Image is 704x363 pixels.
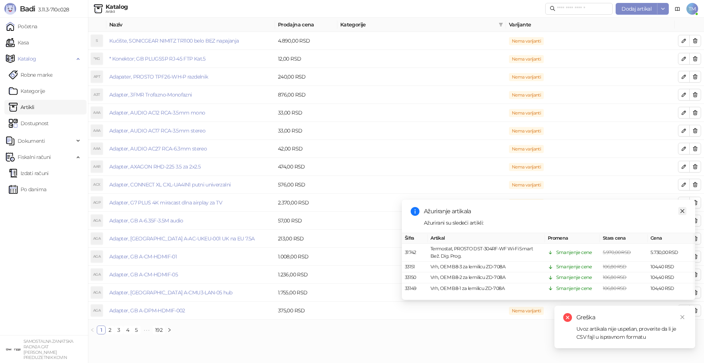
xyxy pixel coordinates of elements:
a: Po danima [9,182,46,197]
li: 3 [114,326,123,334]
td: Adapater, PROSTO TPF26-WH-P razdelnik [106,68,275,86]
a: Izdati računi [9,166,49,181]
span: Fiskalni računi [18,150,51,164]
div: Smanjenje cene [556,274,592,281]
td: Adapter, 3FMR Trofazno-Monofazni [106,86,275,104]
div: Artikli [106,10,128,14]
div: Smanjenje cene [556,249,592,256]
td: 576,00 RSD [275,176,337,194]
a: Adapter, 3FMR Trofazno-Monofazni [109,91,192,98]
span: Nema varijanti [509,181,544,189]
button: Dodaj artikal [616,3,657,15]
span: Nema varijanti [509,145,544,153]
td: 33150 [402,272,428,283]
li: 192 [153,326,165,334]
span: Nema varijanti [509,109,544,117]
li: Sledeća strana [165,326,174,334]
div: AGA [91,251,103,262]
li: 2 [106,326,114,334]
a: Robne marke [9,68,52,82]
span: info-circle [411,207,419,216]
li: Sledećih 5 Strana [141,326,153,334]
a: Adapter, [GEOGRAPHIC_DATA] A-AC-UKEU-001 UK na EU 7.5A [109,235,254,242]
td: 33149 [402,283,428,294]
span: ••• [141,326,153,334]
th: Varijante [506,18,675,32]
td: 474,00 RSD [275,158,337,176]
div: Smanjenje cene [556,263,592,271]
a: Početna [6,19,37,34]
span: close [680,315,685,320]
a: Adapater, PROSTO TPF26-WH-P razdelnik [109,73,208,80]
td: 2.370,00 RSD [275,194,337,212]
td: 104,40 RSD [648,262,695,272]
td: Adapter, AXAGON RHD-225 3.5 za 2x2.5 [106,158,275,176]
div: Uvoz artikala nije uspešan, proverite da li je CSV fajl u ispravnom formatu [576,325,686,341]
small: SAMOSTALNA ZANATSKA RADNJA CAT [PERSON_NAME] PREDUZETNIK KOVIN [23,339,73,360]
div: ACX [91,179,103,190]
span: 106,80 RSD [603,275,627,280]
td: Adapter, AUDIO AC17 RCA-3.5mm stereo [106,122,275,140]
th: Cena [648,233,695,244]
a: Close [678,207,686,215]
td: Adapter, GB A-CMU3-LAN-05 hub [106,284,275,302]
td: Adapter, GB A-6.35F-3.5M audio [106,212,275,230]
div: AGP [91,197,103,208]
div: AGA [91,287,103,298]
div: Smanjenje cene [556,285,592,292]
span: Nema varijanti [509,307,544,315]
a: 192 [153,326,165,334]
th: Artikal [428,233,545,244]
td: 375,00 RSD [275,302,337,320]
div: Ažurirani su sledeći artikli: [424,219,686,227]
td: * Konektor; GB PLUG5SP RJ-45 FTP Kat.5 [106,50,275,68]
span: TM [686,3,698,15]
td: Vrh, OEM B8-1 za lemilicu ZD-708A [428,283,545,294]
div: AGA [91,233,103,244]
td: Termostat, PROSTO DST-304RF-WF Wi-Fi Smart Bež. Dig. Prog. [428,244,545,262]
a: Dostupnost [9,116,49,131]
td: 876,00 RSD [275,86,337,104]
a: Adapter, GB A-DPM-HDMIF-002 [109,307,185,314]
a: Adapter, CONNECT XL CXL-UA4IN1 putni univerzalni [109,181,231,188]
span: 106,80 RSD [603,286,627,291]
div: AGA [91,269,103,280]
button: left [88,326,97,334]
span: Badi [20,4,35,13]
span: right [167,328,172,332]
span: Dodaj artikal [621,6,652,12]
th: Naziv [106,18,275,32]
span: filter [497,19,505,30]
td: 104,40 RSD [648,283,695,294]
span: Nema varijanti [509,73,544,81]
div: AAR [91,161,103,173]
span: Nema varijanti [509,91,544,99]
td: Adapter, GB A-CM-HDMIF-01 [106,248,275,266]
td: 1.236,00 RSD [275,266,337,284]
td: 31742 [402,244,428,262]
td: 42,00 RSD [275,140,337,158]
span: Nema varijanti [509,127,544,135]
td: Kućište, SONICGEAR NIMITZ TR1100 belo BEZ napajanja [106,32,275,50]
a: Kućište, SONICGEAR NIMITZ TR1100 belo BEZ napajanja [109,37,239,44]
th: Šifra [402,233,428,244]
span: Nema varijanti [509,163,544,171]
th: Prodajna cena [275,18,337,32]
img: Artikli [94,4,103,13]
img: 64x64-companyLogo-ae27db6e-dfce-48a1-b68e-83471bd1bffd.png [6,342,21,357]
th: Promena [545,233,600,244]
span: Nema varijanti [509,37,544,45]
td: 57,00 RSD [275,212,337,230]
td: 33,00 RSD [275,122,337,140]
span: Nema varijanti [509,199,544,207]
div: A3T [91,89,103,101]
td: 213,00 RSD [275,230,337,248]
div: AGA [91,305,103,316]
td: Adapter, G7 PLUS 4K miracast dlna airplay za TV [106,194,275,212]
span: 5.970,00 RSD [603,250,631,255]
td: Vrh, OEM B8-3 za lemilicu ZD-708A [428,262,545,272]
span: 106,80 RSD [603,264,627,269]
td: 12,00 RSD [275,50,337,68]
a: Adapter, AXAGON RHD-225 3.5 za 2x2.5 [109,163,201,170]
a: Dokumentacija [672,3,683,15]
